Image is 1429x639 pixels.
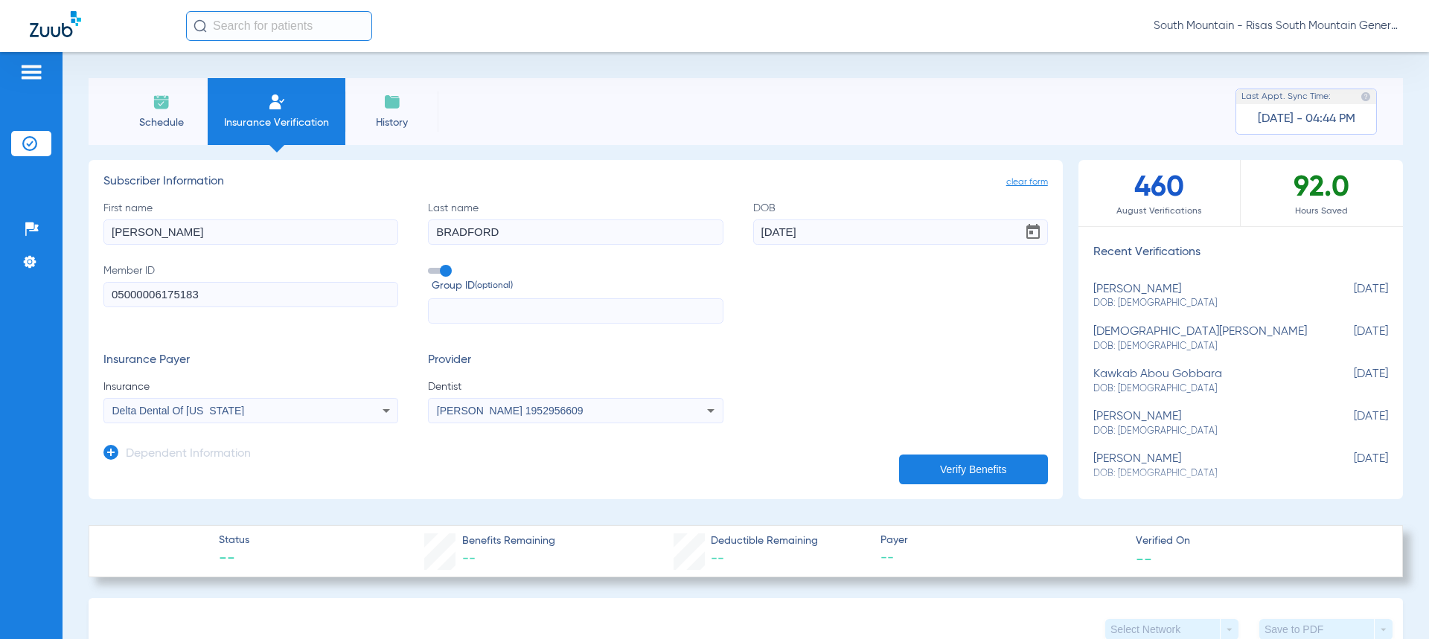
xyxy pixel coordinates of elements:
img: Search Icon [194,19,207,33]
span: clear form [1006,175,1048,190]
span: Benefits Remaining [462,533,555,549]
span: South Mountain - Risas South Mountain General [1154,19,1399,33]
span: Delta Dental Of [US_STATE] [112,405,245,417]
span: [DATE] [1314,367,1388,395]
label: Last name [428,201,723,245]
span: DOB: [DEMOGRAPHIC_DATA] [1093,467,1314,481]
div: kawkab abou gobbara [1093,367,1314,395]
span: -- [462,552,476,565]
span: -- [219,549,249,570]
span: DOB: [DEMOGRAPHIC_DATA] [1093,425,1314,438]
label: Member ID [103,263,398,324]
span: Deductible Remaining [711,533,818,549]
label: First name [103,201,398,245]
span: Last Appt. Sync Time: [1241,89,1331,104]
span: Hours Saved [1241,204,1403,219]
span: Insurance Verification [219,115,334,130]
span: -- [711,552,724,565]
input: Member ID [103,282,398,307]
span: Group ID [432,278,723,294]
img: hamburger-icon [19,63,43,81]
img: last sync help info [1361,91,1371,102]
h3: Subscriber Information [103,175,1048,190]
span: Status [219,533,249,548]
span: [PERSON_NAME] 1952956609 [437,405,584,417]
span: [DATE] - 04:44 PM [1258,112,1355,126]
span: Verified On [1136,533,1378,549]
span: -- [880,549,1123,568]
span: -- [1136,550,1152,566]
img: History [383,93,401,111]
span: [DATE] [1314,410,1388,437]
span: August Verifications [1078,204,1240,219]
div: [PERSON_NAME] [1093,452,1314,480]
h3: Insurance Payer [103,353,398,368]
label: DOB [753,201,1048,245]
div: [PERSON_NAME] [1093,410,1314,437]
input: Search for patients [186,11,372,41]
input: DOBOpen calendar [753,219,1048,245]
h3: Provider [428,353,723,368]
span: [DATE] [1314,283,1388,310]
h3: Dependent Information [126,447,251,462]
span: Payer [880,533,1123,548]
img: Zuub Logo [30,11,81,37]
button: Open calendar [1018,217,1048,247]
img: Schedule [153,93,170,111]
span: DOB: [DEMOGRAPHIC_DATA] [1093,340,1314,353]
button: Verify Benefits [899,455,1048,484]
div: 92.0 [1241,160,1403,226]
input: First name [103,219,398,245]
span: DOB: [DEMOGRAPHIC_DATA] [1093,297,1314,310]
div: [PERSON_NAME] [1093,283,1314,310]
span: [DATE] [1314,325,1388,353]
h3: Recent Verifications [1078,245,1403,260]
span: Insurance [103,379,398,394]
span: Dentist [428,379,723,394]
span: History [357,115,427,130]
span: [DATE] [1314,452,1388,480]
img: Manual Insurance Verification [268,93,286,111]
input: Last name [428,219,723,245]
span: DOB: [DEMOGRAPHIC_DATA] [1093,382,1314,396]
small: (optional) [475,278,513,294]
div: 460 [1078,160,1241,226]
span: Schedule [126,115,196,130]
div: [DEMOGRAPHIC_DATA][PERSON_NAME] [1093,325,1314,353]
iframe: Chat Widget [1355,568,1429,639]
